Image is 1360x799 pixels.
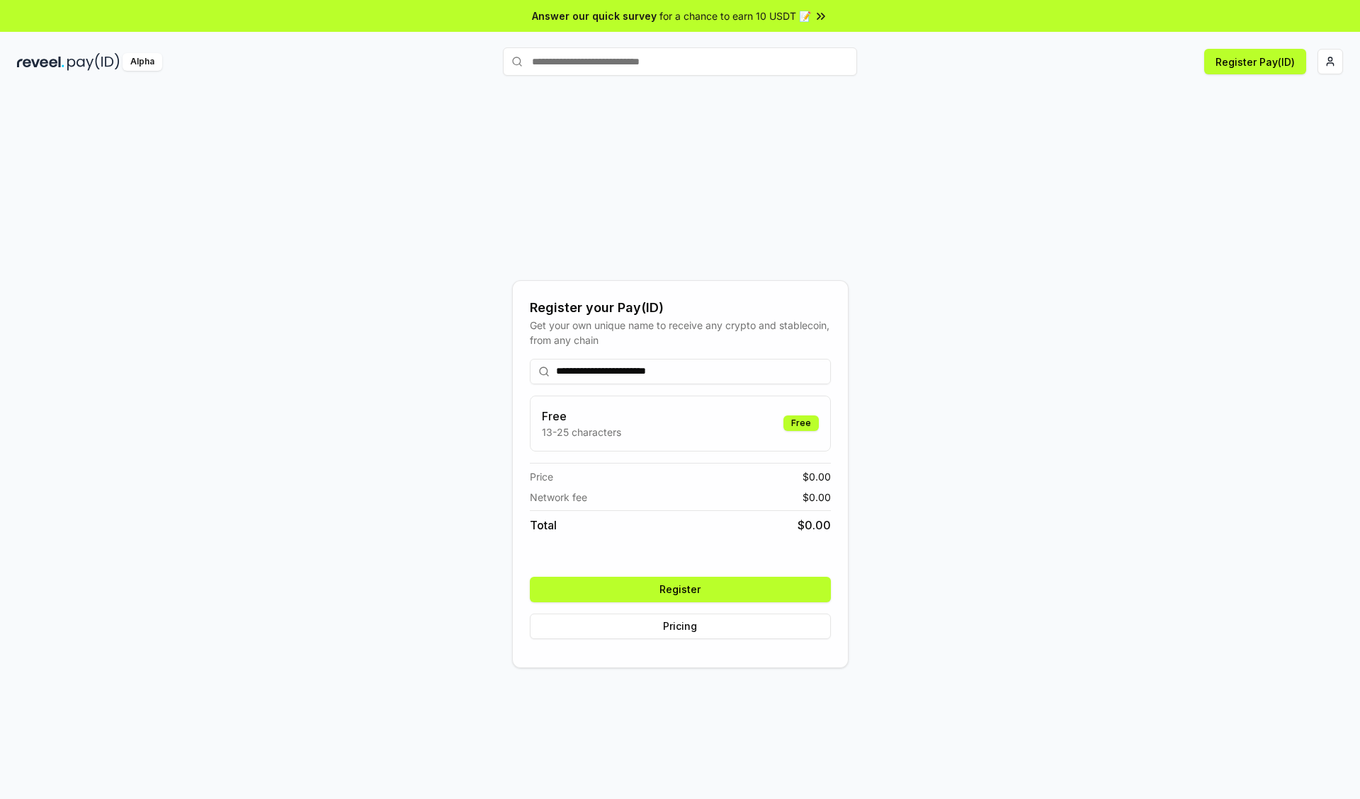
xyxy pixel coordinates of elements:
[530,469,553,484] span: Price
[530,490,587,505] span: Network fee
[659,8,811,23] span: for a chance to earn 10 USDT 📝
[530,298,831,318] div: Register your Pay(ID)
[803,490,831,505] span: $ 0.00
[530,614,831,639] button: Pricing
[17,53,64,71] img: reveel_dark
[67,53,120,71] img: pay_id
[803,469,831,484] span: $ 0.00
[530,318,831,347] div: Get your own unique name to receive any crypto and stablecoin, from any chain
[530,577,831,602] button: Register
[532,8,657,23] span: Answer our quick survey
[530,517,557,534] span: Total
[542,425,621,439] p: 13-25 characters
[123,53,162,71] div: Alpha
[542,408,621,425] h3: Free
[1204,49,1306,74] button: Register Pay(ID)
[783,415,819,431] div: Free
[798,517,831,534] span: $ 0.00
